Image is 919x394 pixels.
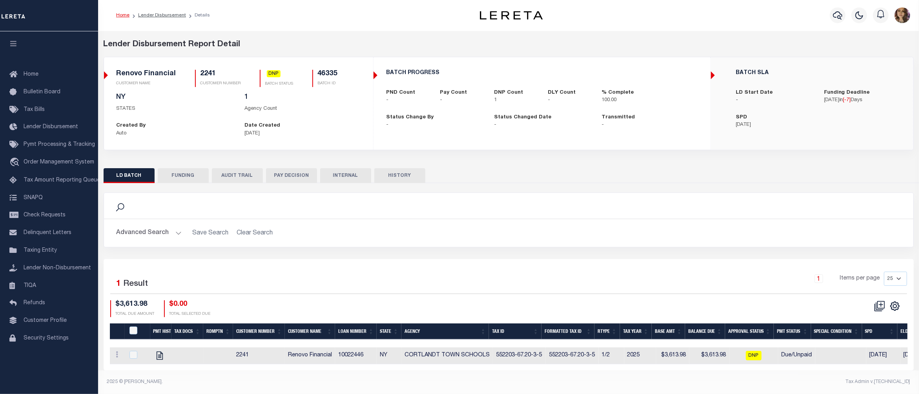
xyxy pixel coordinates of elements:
p: Agency Count [244,105,361,113]
p: - [736,96,812,104]
p: - [440,96,482,104]
span: DNP [267,70,281,77]
td: 2241 [233,347,285,364]
span: Bulletin Board [24,89,60,95]
td: CORTLANDT TOWN SCHOOLS [401,347,493,364]
td: Renovo Financial [285,347,335,364]
span: Lender Disbursement [24,124,78,130]
h5: BATCH PROGRESS [386,70,698,76]
label: Result [124,278,148,291]
h5: 1 [244,93,361,102]
th: Customer Name: activate to sort column ascending [285,323,335,340]
th: Approval Status: activate to sort column ascending [725,323,774,340]
p: in Days [824,96,900,104]
th: Customer Number: activate to sort column ascending [233,323,285,340]
div: Lender Disbursement Report Detail [104,39,914,51]
span: Lender Non-Disbursement [24,265,91,271]
th: Rdmptn: activate to sort column ascending [203,323,233,340]
td: 552203-67.20-3-5 [546,347,599,364]
th: Loan Number: activate to sort column ascending [335,323,377,340]
label: % Complete [602,89,634,97]
p: - [548,96,590,104]
button: AUDIT TRAIL [212,168,263,183]
a: DNP [267,71,281,78]
label: Status Change By [386,114,434,122]
a: Lender Disbursement [138,13,186,18]
label: LD Start Date [736,89,773,97]
p: [DATE] [244,130,361,138]
p: 100.00 [602,96,644,104]
td: 1/2 [599,347,624,364]
p: BATCH ID [318,81,337,87]
span: [ ] [843,98,851,103]
button: LD BATCH [104,168,155,183]
span: Pymt Processing & Tracking [24,142,95,147]
span: Tax Bills [24,107,45,113]
span: -7 [844,98,850,103]
span: Home [24,72,38,77]
label: Status Changed Date [494,114,551,122]
th: Pmt Status: activate to sort column ascending [774,323,811,340]
th: &nbsp;&nbsp;&nbsp;&nbsp;&nbsp;&nbsp;&nbsp;&nbsp;&nbsp;&nbsp; [110,323,125,340]
img: logo-dark.svg [480,11,543,20]
span: Customer Profile [24,318,67,323]
li: Details [186,12,210,19]
th: Agency: activate to sort column ascending [401,323,489,340]
span: Check Requests [24,212,66,218]
button: Advanced Search [117,225,182,241]
th: Base Amt: activate to sort column ascending [652,323,685,340]
h5: Renovo Financial [117,70,176,78]
td: $3,613.98 [689,347,729,364]
button: INTERNAL [320,168,371,183]
p: - [386,121,482,129]
label: Pay Count [440,89,467,97]
button: FUNDING [158,168,209,183]
span: Order Management System [24,160,94,165]
th: Pmt Hist [150,323,171,340]
button: HISTORY [374,168,425,183]
p: Auto [117,130,233,138]
td: 10022446 [335,347,377,364]
p: STATES [117,105,233,113]
span: SNAPQ [24,195,43,200]
th: Special Condition: activate to sort column ascending [811,323,862,340]
span: 1 [117,280,121,288]
i: travel_explore [9,158,22,168]
th: Balance Due: activate to sort column ascending [685,323,725,340]
label: Created By [117,122,146,130]
th: PayeePmtBatchStatus [125,323,150,340]
td: $3,613.98 [656,347,689,364]
p: - [386,96,428,104]
h4: $3,613.98 [116,300,155,309]
td: NY [377,347,401,364]
h5: NY [117,93,233,102]
span: Delinquent Letters [24,230,71,236]
th: State: activate to sort column ascending [377,323,401,340]
p: TOTAL DUE AMOUNT [116,311,155,317]
div: Tax Admin v.[TECHNICAL_ID] [514,378,910,385]
label: DLY Count [548,89,576,97]
a: Home [116,13,129,18]
span: TIQA [24,283,36,288]
td: 552203-67.20-3-5 [493,347,546,364]
p: CUSTOMER NAME [117,81,176,87]
h4: $0.00 [170,300,211,309]
label: SPD [736,114,748,122]
th: Tax Id: activate to sort column ascending [489,323,542,340]
label: Date Created [244,122,280,130]
td: 2025 [624,347,656,364]
button: PAY DECISION [266,168,317,183]
p: - [602,121,698,129]
p: CUSTOMER NUMBER [201,81,241,87]
p: BATCH STATUS [265,81,294,87]
p: - [494,121,590,129]
h5: BATCH SLA [736,70,901,76]
th: RType: activate to sort column ascending [594,323,620,340]
label: PND Count [386,89,415,97]
label: DNP Count [494,89,523,97]
th: Formatted Tax Id: activate to sort column ascending [542,323,594,340]
span: Items per page [840,274,880,283]
th: SPD: activate to sort column ascending [862,323,897,340]
p: [DATE] [736,121,812,129]
label: Funding Deadline [824,89,870,97]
